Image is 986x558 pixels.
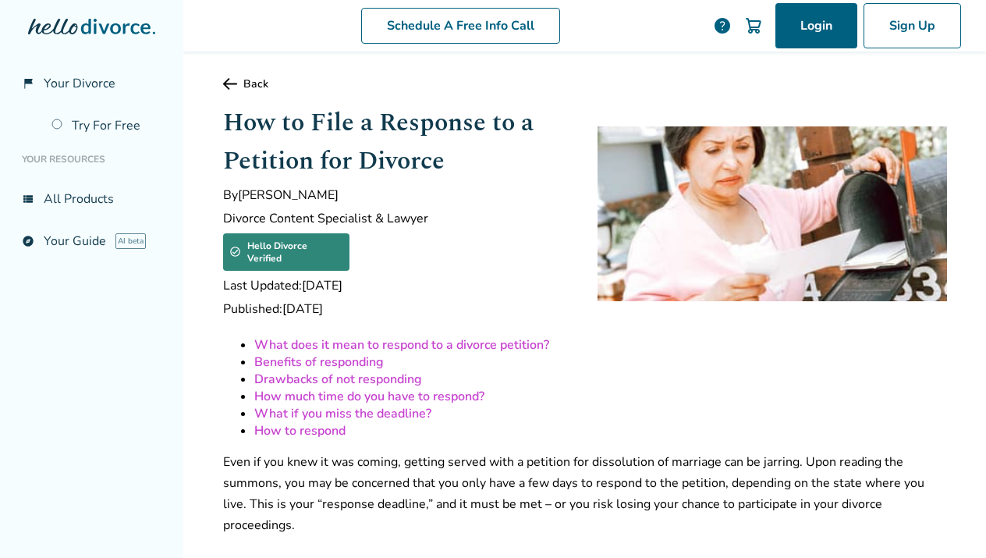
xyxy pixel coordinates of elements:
a: exploreYour GuideAI beta [12,223,171,259]
iframe: Chat Widget [908,483,986,558]
a: What does it mean to respond to a divorce petition? [254,336,549,354]
h1: How to File a Response to a Petition for Divorce [223,104,573,180]
span: Divorce Content Specialist & Lawyer [223,210,573,227]
a: Benefits of responding [254,354,384,371]
a: Sign Up [864,3,961,48]
span: Your Divorce [44,75,115,92]
span: By [PERSON_NAME] [223,187,573,204]
span: view_list [22,193,34,205]
span: AI beta [115,233,146,249]
a: How much time do you have to respond? [254,388,484,405]
span: Last Updated: [DATE] [223,277,573,294]
a: view_listAll Products [12,181,171,217]
a: Schedule A Free Info Call [361,8,560,44]
div: Hello Divorce Verified [223,233,349,271]
p: Even if you knew it was coming, getting served with a petition for dissolution of marriage can be... [223,452,947,536]
img: woman looking upset at the divorce papers she just received in the mail [598,126,947,301]
a: Try For Free [42,108,171,144]
a: help [713,16,732,35]
a: How to respond [254,422,346,439]
span: Published: [DATE] [223,300,573,318]
a: Drawbacks of not responding [254,371,422,388]
a: Login [775,3,857,48]
span: explore [22,235,34,247]
a: flag_2Your Divorce [12,66,171,101]
img: Cart [744,16,763,35]
span: flag_2 [22,77,34,90]
a: Back [223,76,947,91]
li: Your Resources [12,144,171,175]
a: What if you miss the deadline? [254,405,431,422]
